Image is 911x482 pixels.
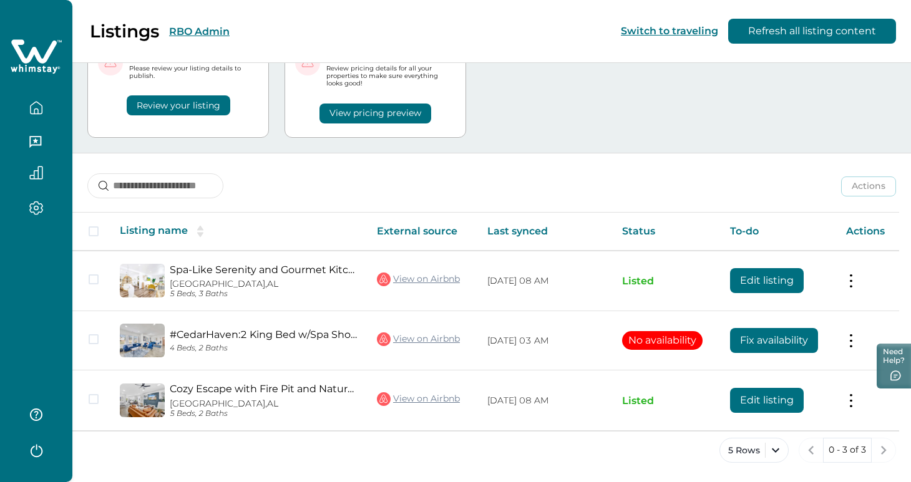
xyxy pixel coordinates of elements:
[170,279,357,289] p: [GEOGRAPHIC_DATA], AL
[170,383,357,395] a: Cozy Escape with Fire Pit and Nature Bliss - Enchanting Rustic Haven
[170,289,357,299] p: 5 Beds, 3 Baths
[487,395,602,407] p: [DATE] 08 AM
[799,438,824,463] button: previous page
[823,438,872,463] button: 0 - 3 of 3
[319,104,431,123] button: View pricing preview
[120,324,165,357] img: propertyImage_#CedarHaven:2 King Bed w/Spa Shower-9min to Dwntwn
[477,213,611,251] th: Last synced
[377,331,460,347] a: View on Airbnb
[487,275,602,287] p: [DATE] 08 AM
[622,395,710,407] p: Listed
[621,25,718,37] button: Switch to traveling
[730,328,818,353] button: Fix availability
[728,19,896,44] button: Refresh all listing content
[730,268,804,293] button: Edit listing
[170,264,357,276] a: Spa-Like Serenity and Gourmet Kitchen Retreat - Stunning Boho Oasis
[188,225,213,238] button: sorting
[120,264,165,297] img: propertyImage_Spa-Like Serenity and Gourmet Kitchen Retreat - Stunning Boho Oasis
[326,65,455,88] p: Review pricing details for all your properties to make sure everything looks good!
[170,398,357,409] p: [GEOGRAPHIC_DATA], AL
[129,65,258,80] p: Please review your listing details to publish.
[720,213,836,251] th: To-do
[170,344,357,353] p: 4 Beds, 2 Baths
[836,213,899,251] th: Actions
[829,444,866,456] p: 0 - 3 of 3
[622,275,710,287] p: Listed
[169,26,230,37] button: RBO Admin
[367,213,477,251] th: External source
[612,213,720,251] th: Status
[120,383,165,417] img: propertyImage_Cozy Escape with Fire Pit and Nature Bliss - Enchanting Rustic Haven
[622,331,703,350] button: No availability
[170,409,357,418] p: 5 Beds, 2 Baths
[730,388,804,413] button: Edit listing
[90,21,159,42] p: Listings
[377,391,460,407] a: View on Airbnb
[841,176,896,196] button: Actions
[170,329,357,340] a: #CedarHaven:2 King Bed w/Spa Shower-9min to [GEOGRAPHIC_DATA]
[719,438,789,463] button: 5 Rows
[871,438,896,463] button: next page
[110,213,367,251] th: Listing name
[377,271,460,287] a: View on Airbnb
[127,95,230,115] button: Review your listing
[487,335,602,347] p: [DATE] 03 AM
